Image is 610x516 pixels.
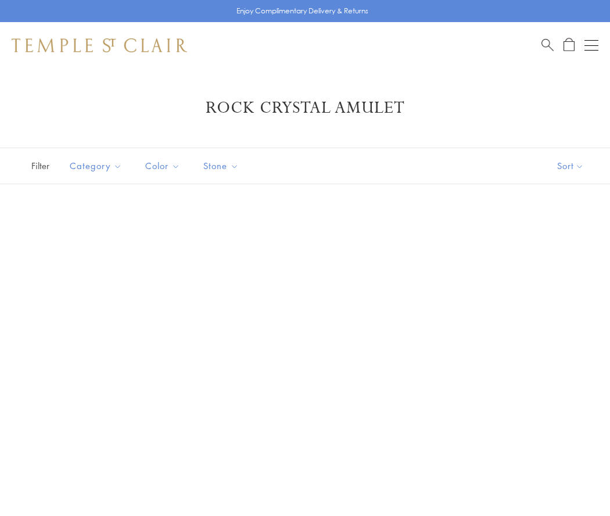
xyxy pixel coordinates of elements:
[584,38,598,52] button: Open navigation
[198,159,247,173] span: Stone
[137,153,189,179] button: Color
[139,159,189,173] span: Color
[531,148,610,184] button: Show sort by
[29,98,581,119] h1: Rock Crystal Amulet
[236,5,368,17] p: Enjoy Complimentary Delivery & Returns
[195,153,247,179] button: Stone
[564,38,575,52] a: Open Shopping Bag
[61,153,131,179] button: Category
[12,38,187,52] img: Temple St. Clair
[541,38,554,52] a: Search
[64,159,131,173] span: Category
